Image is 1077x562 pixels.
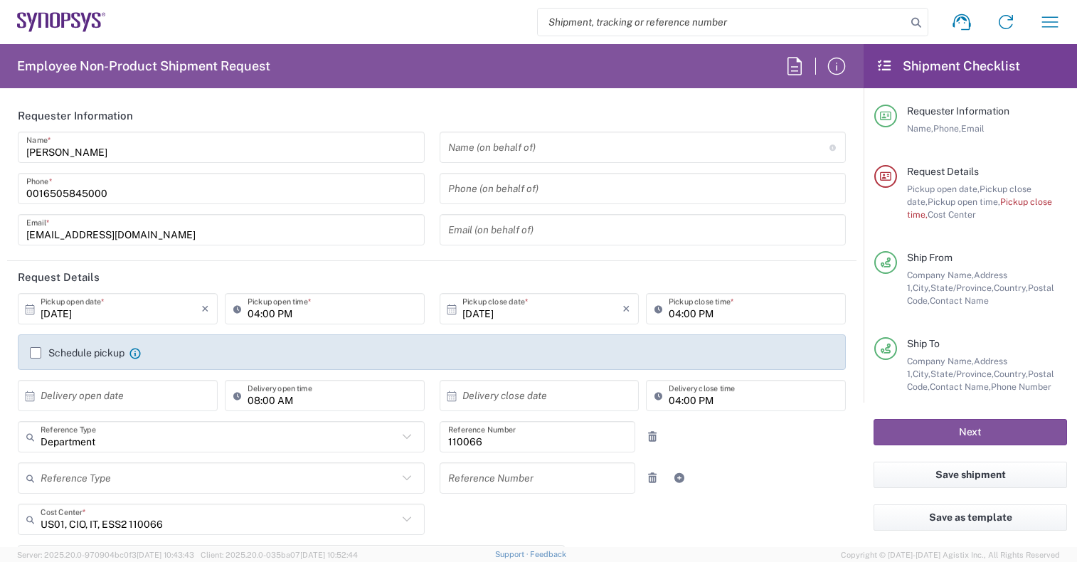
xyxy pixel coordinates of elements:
button: Save as template [874,504,1067,531]
span: Copyright © [DATE]-[DATE] Agistix Inc., All Rights Reserved [841,548,1060,561]
h2: Shipment Checklist [876,58,1020,75]
span: Ship To [907,338,940,349]
span: Country, [994,282,1028,293]
label: Schedule pickup [30,347,124,359]
span: Requester Information [907,105,1009,117]
h2: Requester Information [18,109,133,123]
span: [DATE] 10:43:43 [137,551,194,559]
span: Country, [994,369,1028,379]
span: Request Details [907,166,979,177]
span: Email [961,123,985,134]
a: Remove Reference [642,427,662,447]
span: Pickup open time, [928,196,1000,207]
span: State/Province, [930,282,994,293]
span: Company Name, [907,356,974,366]
span: Phone Number [991,381,1051,392]
span: Cost Center [928,209,976,220]
span: City, [913,282,930,293]
input: Shipment, tracking or reference number [538,9,906,36]
span: City, [913,369,930,379]
span: Ship From [907,252,953,263]
span: Phone, [933,123,961,134]
span: Name, [907,123,933,134]
span: [DATE] 10:52:44 [300,551,358,559]
h2: Request Details [18,270,100,285]
span: Contact Name, [930,381,991,392]
button: Save shipment [874,462,1067,488]
a: Add Reference [669,468,689,488]
span: Client: 2025.20.0-035ba07 [201,551,358,559]
i: × [201,297,209,320]
a: Remove Reference [642,468,662,488]
a: Feedback [530,550,566,558]
span: Pickup open date, [907,184,980,194]
button: Next [874,419,1067,445]
span: State/Province, [930,369,994,379]
span: Company Name, [907,270,974,280]
span: Server: 2025.20.0-970904bc0f3 [17,551,194,559]
i: × [622,297,630,320]
a: Support [495,550,531,558]
span: Contact Name [930,295,989,306]
h2: Employee Non-Product Shipment Request [17,58,270,75]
